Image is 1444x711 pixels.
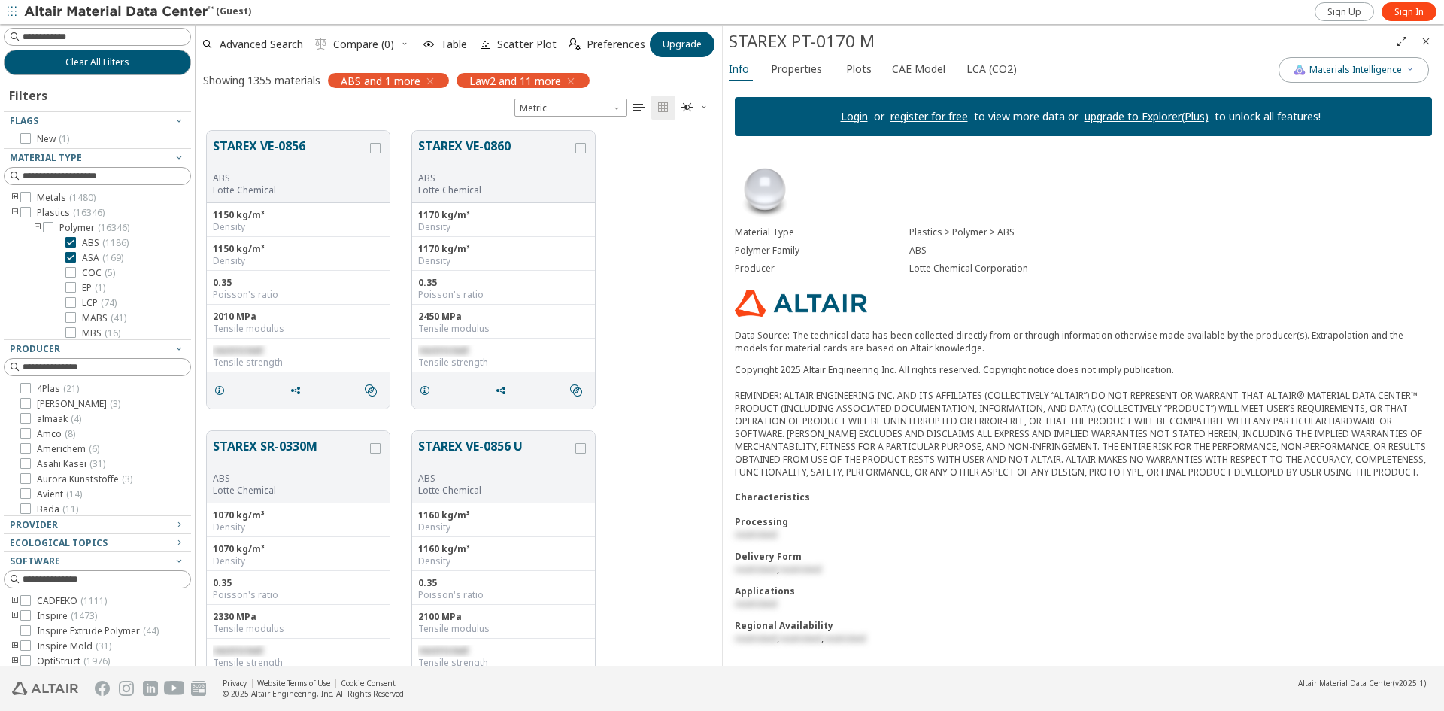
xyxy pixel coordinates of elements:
[10,595,20,607] i: toogle group
[37,473,132,485] span: Aurora Kunststoffe
[37,413,81,425] span: almaak
[735,491,1432,503] div: Characteristics
[469,74,561,87] span: Law2 and 11 more
[735,632,1432,645] div: , ,
[37,655,110,667] span: OptiStruct
[10,192,20,204] i: toogle group
[220,39,303,50] span: Advanced Search
[892,57,945,81] span: CAE Model
[105,266,115,279] span: ( 5 )
[59,222,129,234] span: Polymer
[418,289,589,301] div: Poisson's ratio
[735,632,777,645] span: restricted
[633,102,645,114] i: 
[418,485,572,497] p: Lotte Chemical
[4,149,191,167] button: Material Type
[223,688,406,699] div: © 2025 Altair Engineering, Inc. All Rights Reserved.
[824,632,866,645] span: restricted
[418,472,572,485] div: ABS
[1298,678,1393,688] span: Altair Material Data Center
[95,281,105,294] span: ( 1 )
[4,552,191,570] button: Software
[418,221,589,233] div: Density
[37,398,120,410] span: [PERSON_NAME]
[82,327,120,339] span: MBS
[890,109,968,123] a: register for free
[213,589,384,601] div: Poisson's ratio
[37,640,111,652] span: Inspire Mold
[569,38,581,50] i: 
[779,563,821,576] span: restricted
[418,589,589,601] div: Poisson's ratio
[10,342,60,355] span: Producer
[771,57,822,81] span: Properties
[89,442,99,455] span: ( 6 )
[37,192,96,204] span: Metals
[418,577,589,589] div: 0.35
[779,632,821,645] span: restricted
[418,323,589,335] div: Tensile modulus
[213,221,384,233] div: Density
[82,297,117,309] span: LCP
[96,640,111,652] span: ( 31 )
[418,657,589,669] div: Tensile strength
[663,38,702,50] span: Upgrade
[4,516,191,534] button: Provider
[514,99,627,117] div: Unit System
[735,263,909,275] div: Producer
[1294,64,1306,76] img: AI Copilot
[213,521,384,533] div: Density
[1309,64,1402,76] span: Materials Intelligence
[89,457,105,470] span: ( 31 )
[735,160,795,220] img: Material Type Image
[418,311,589,323] div: 2450 MPa
[37,443,99,455] span: Americhem
[37,383,79,395] span: 4Plas
[207,375,238,406] button: Details
[37,428,75,440] span: Amco
[1390,29,1414,53] button: Full Screen
[213,644,262,657] span: restricted
[213,357,384,369] div: Tensile strength
[213,611,384,623] div: 2330 MPa
[1085,109,1209,123] a: upgrade to Explorer(Plus)
[213,172,367,184] div: ABS
[627,96,651,120] button: Table View
[315,38,327,50] i: 
[514,99,627,117] span: Metric
[82,252,123,264] span: ASA
[729,57,749,81] span: Info
[213,243,384,255] div: 1150 kg/m³
[966,57,1017,81] span: LCA (CO2)
[418,255,589,267] div: Density
[10,114,38,127] span: Flags
[735,619,1432,632] div: Regional Availability
[257,678,330,688] a: Website Terms of Use
[213,289,384,301] div: Poisson's ratio
[73,206,105,219] span: ( 16346 )
[735,563,1432,576] div: ,
[846,57,872,81] span: Plots
[418,172,572,184] div: ABS
[24,5,216,20] img: Altair Material Data Center
[418,184,572,196] p: Lotte Chemical
[1327,6,1361,18] span: Sign Up
[735,550,1432,563] div: Delivery Form
[82,237,129,249] span: ABS
[102,251,123,264] span: ( 169 )
[10,536,108,549] span: Ecological Topics
[841,109,868,123] a: Login
[71,609,97,622] span: ( 1473 )
[418,623,589,635] div: Tensile modulus
[1315,2,1374,21] a: Sign Up
[10,555,60,567] span: Software
[71,412,81,425] span: ( 4 )
[488,375,520,406] button: Share
[203,73,320,87] div: Showing 1355 materials
[418,611,589,623] div: 2100 MPa
[735,597,777,610] span: restricted
[10,640,20,652] i: toogle group
[213,184,367,196] p: Lotte Chemical
[98,221,129,234] span: ( 16346 )
[418,357,589,369] div: Tensile strength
